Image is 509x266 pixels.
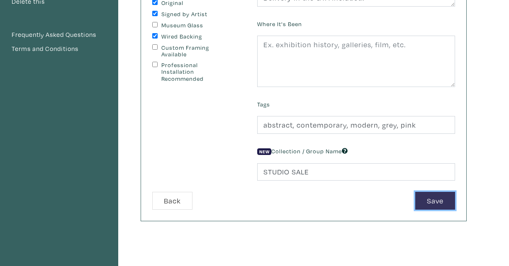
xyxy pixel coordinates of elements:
button: Save [415,192,455,210]
input: Ex. 202X, Landscape Collection, etc. [257,163,455,181]
input: Ex. abstracts, blue, minimalist, people, animals, bright, etc. [257,116,455,134]
label: Signed by Artist [161,11,231,18]
label: Custom Framing Available [161,44,231,58]
label: Museum Glass [161,22,231,29]
a: Frequently Asked Questions [11,29,107,40]
button: Back [152,192,192,210]
label: Where It's Been [257,19,302,29]
a: Terms and Conditions [11,44,107,54]
label: Professional Installation Recommended [161,62,231,82]
label: Wired Backing [161,33,231,40]
label: Tags [257,100,270,109]
label: Collection / Group Name [257,147,348,156]
span: New [257,148,271,155]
